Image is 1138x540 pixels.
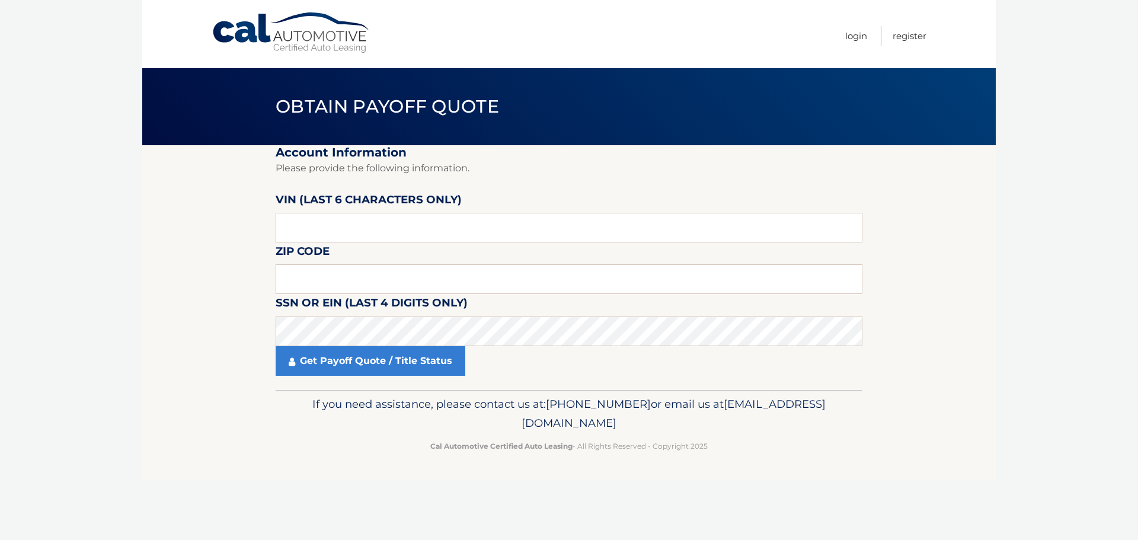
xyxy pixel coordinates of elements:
a: Register [893,26,926,46]
p: - All Rights Reserved - Copyright 2025 [283,440,855,452]
p: Please provide the following information. [276,160,862,177]
label: Zip Code [276,242,330,264]
a: Get Payoff Quote / Title Status [276,346,465,376]
span: [PHONE_NUMBER] [546,397,651,411]
label: SSN or EIN (last 4 digits only) [276,294,468,316]
strong: Cal Automotive Certified Auto Leasing [430,442,573,450]
p: If you need assistance, please contact us at: or email us at [283,395,855,433]
h2: Account Information [276,145,862,160]
a: Cal Automotive [212,12,372,54]
span: Obtain Payoff Quote [276,95,499,117]
a: Login [845,26,867,46]
label: VIN (last 6 characters only) [276,191,462,213]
